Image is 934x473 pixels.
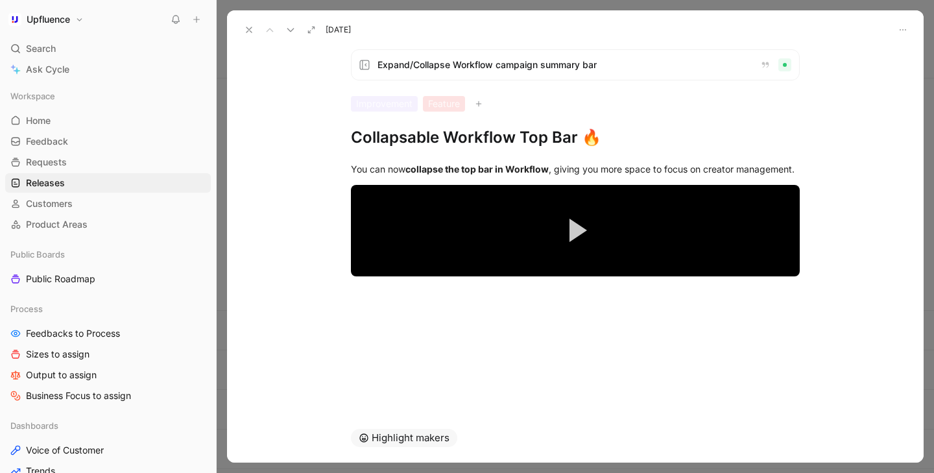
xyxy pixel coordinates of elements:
[26,176,65,189] span: Releases
[5,299,211,319] div: Process
[5,60,211,79] a: Ask Cycle
[5,245,211,289] div: Public BoardsPublic Roadmap
[10,248,65,261] span: Public Boards
[326,25,351,35] span: [DATE]
[351,127,800,148] h1: Collapsable Workflow Top Bar 🔥
[26,197,73,210] span: Customers
[26,444,104,457] span: Voice of Customer
[26,327,120,340] span: Feedbacks to Process
[5,173,211,193] a: Releases
[26,348,90,361] span: Sizes to assign
[5,39,211,58] div: Search
[5,10,87,29] button: UpfluenceUpfluence
[405,164,549,175] strong: collapse the top bar in Workflow
[5,299,211,406] div: ProcessFeedbacks to ProcessSizes to assignOutput to assignBusiness Focus to assign
[5,269,211,289] a: Public Roadmap
[377,57,750,73] span: Expand/Collapse Workflow campaign summary bar
[26,369,97,382] span: Output to assign
[5,132,211,151] a: Feedback
[5,245,211,264] div: Public Boards
[351,429,457,447] button: Highlight makers
[5,215,211,234] a: Product Areas
[26,218,88,231] span: Product Areas
[10,90,55,103] span: Workspace
[5,111,211,130] a: Home
[5,441,211,460] a: Voice of Customer
[26,135,68,148] span: Feedback
[5,324,211,343] a: Feedbacks to Process
[423,96,465,112] div: Feature
[5,194,211,213] a: Customers
[26,156,67,169] span: Requests
[5,152,211,172] a: Requests
[5,86,211,106] div: Workspace
[10,302,43,315] span: Process
[8,13,21,26] img: Upfluence
[27,14,70,25] h1: Upfluence
[546,201,605,260] button: Play Video
[351,185,800,276] div: Video Player
[5,365,211,385] a: Output to assign
[5,345,211,364] a: Sizes to assign
[351,162,800,176] div: You can now , giving you more space to focus on creator management.
[26,273,95,285] span: Public Roadmap
[26,114,51,127] span: Home
[26,62,69,77] span: Ask Cycle
[10,419,58,432] span: Dashboards
[26,41,56,56] span: Search
[26,389,131,402] span: Business Focus to assign
[351,96,800,112] div: ImprovementFeature
[351,96,418,112] div: Improvement
[5,416,211,435] div: Dashboards
[5,386,211,406] a: Business Focus to assign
